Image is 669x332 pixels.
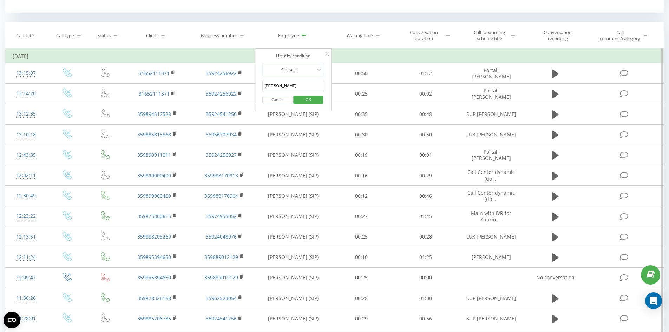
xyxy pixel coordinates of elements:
a: 31652111371 [139,70,170,77]
td: LUX [PERSON_NAME] [458,227,524,247]
td: [DATE] [6,49,664,63]
input: Enter value [262,80,324,92]
td: 01:25 [394,247,458,267]
div: 13:10:18 [13,128,40,142]
button: Open CMP widget [4,312,20,328]
div: Conversation recording [535,30,581,41]
td: Portal: [PERSON_NAME] [458,63,524,84]
a: 359890911011 [137,151,171,158]
td: [PERSON_NAME] (SIP) [257,227,329,247]
a: 359889012129 [204,254,238,260]
td: [PERSON_NAME] (SIP) [257,247,329,267]
a: 35924256927 [206,151,237,158]
span: Main with IVR for Suprim... [471,210,511,223]
a: 359895394650 [137,254,171,260]
div: Filter by condition [262,52,324,59]
td: 00:27 [329,206,394,227]
div: Client [146,33,158,39]
td: [PERSON_NAME] (SIP) [257,288,329,308]
td: Portal: [PERSON_NAME] [458,84,524,104]
div: 12:43:35 [13,148,40,162]
td: 00:01 [394,145,458,165]
td: 01:12 [394,63,458,84]
td: 00:02 [394,84,458,104]
td: 00:28 [329,288,394,308]
td: [PERSON_NAME] (SIP) [257,206,329,227]
td: [PERSON_NAME] (SIP) [257,145,329,165]
div: Call type [56,33,74,39]
div: 13:15:07 [13,66,40,80]
span: No conversation [536,274,575,281]
a: 35924256922 [206,70,237,77]
div: 13:14:20 [13,87,40,100]
td: 00:25 [329,227,394,247]
div: Call comment/category [599,30,641,41]
td: SUP [PERSON_NAME] [458,104,524,124]
a: 31652111371 [139,90,170,97]
div: Open Intercom Messenger [645,292,662,309]
a: 359885206785 [137,315,171,322]
a: 35924256922 [206,90,237,97]
a: 359889012129 [204,274,238,281]
a: 35924541256 [206,315,237,322]
td: [PERSON_NAME] (SIP) [257,165,329,186]
td: 01:45 [394,206,458,227]
td: 00:50 [329,63,394,84]
button: OK [293,96,323,104]
a: 359895394650 [137,274,171,281]
div: Waiting time [347,33,373,39]
a: 359878326168 [137,295,171,301]
td: 00:50 [394,124,458,145]
td: 00:56 [394,308,458,329]
td: [PERSON_NAME] (SIP) [257,124,329,145]
div: 12:11:24 [13,250,40,264]
div: 13:12:35 [13,107,40,121]
td: 00:29 [394,165,458,186]
a: 359899000400 [137,172,171,179]
button: Cancel [262,96,292,104]
a: 35924541256 [206,111,237,117]
td: 01:00 [394,288,458,308]
td: 00:10 [329,247,394,267]
td: 00:25 [329,84,394,104]
a: 35974955052 [206,213,237,220]
span: OK [299,94,318,105]
td: [PERSON_NAME] (SIP) [257,186,329,206]
a: 359885815568 [137,131,171,138]
td: 00:46 [394,186,458,206]
a: 35956707934 [206,131,237,138]
div: 12:30:49 [13,189,40,203]
td: [PERSON_NAME] [458,247,524,267]
td: 00:30 [329,124,394,145]
a: 35962523054 [206,295,237,301]
span: Call Center dynamic (do ... [467,169,515,182]
a: 35924048976 [206,233,237,240]
td: 00:25 [329,267,394,288]
a: 359899000400 [137,193,171,199]
td: 00:00 [394,267,458,288]
td: 00:19 [329,145,394,165]
td: [PERSON_NAME] (SIP) [257,308,329,329]
a: 359875300615 [137,213,171,220]
div: Business number [201,33,237,39]
div: Call forwarding scheme title [471,30,508,41]
a: 359988170913 [204,172,238,179]
div: 11:28:01 [13,312,40,325]
a: 359894312528 [137,111,171,117]
td: 00:28 [394,227,458,247]
div: 11:36:26 [13,291,40,305]
a: 359888205269 [137,233,171,240]
td: 00:12 [329,186,394,206]
div: 12:23:22 [13,209,40,223]
div: Status [97,33,111,39]
div: Conversation duration [405,30,443,41]
td: Portal: [PERSON_NAME] [458,145,524,165]
div: 12:32:11 [13,169,40,182]
td: [PERSON_NAME] (SIP) [257,267,329,288]
div: Employee [278,33,299,39]
td: SUP [PERSON_NAME] [458,288,524,308]
div: 12:09:47 [13,271,40,285]
td: SUP [PERSON_NAME] [458,308,524,329]
div: Call date [16,33,34,39]
td: LUX [PERSON_NAME] [458,124,524,145]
